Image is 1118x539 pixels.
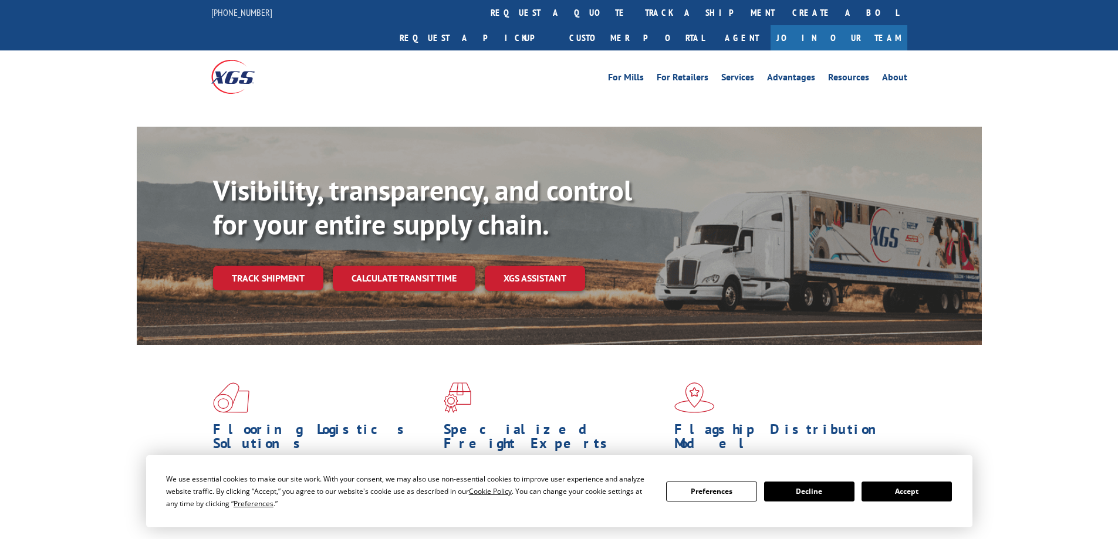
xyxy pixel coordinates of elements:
[234,499,273,509] span: Preferences
[444,382,471,413] img: xgs-icon-focused-on-flooring-red
[444,422,666,456] h1: Specialized Freight Experts
[213,422,435,456] h1: Flooring Logistics Solutions
[213,172,632,242] b: Visibility, transparency, and control for your entire supply chain.
[882,73,907,86] a: About
[666,482,756,501] button: Preferences
[560,25,713,50] a: Customer Portal
[657,73,708,86] a: For Retailers
[674,382,715,413] img: xgs-icon-flagship-distribution-model-red
[485,266,585,291] a: XGS ASSISTANT
[674,422,896,456] h1: Flagship Distribution Model
[767,73,815,86] a: Advantages
[213,266,323,290] a: Track shipment
[211,6,272,18] a: [PHONE_NUMBER]
[166,473,652,510] div: We use essential cookies to make our site work. With your consent, we may also use non-essential ...
[608,73,644,86] a: For Mills
[721,73,754,86] a: Services
[146,455,972,527] div: Cookie Consent Prompt
[713,25,771,50] a: Agent
[764,482,854,501] button: Decline
[771,25,907,50] a: Join Our Team
[391,25,560,50] a: Request a pickup
[862,482,952,501] button: Accept
[469,486,512,496] span: Cookie Policy
[333,266,475,291] a: Calculate transit time
[828,73,869,86] a: Resources
[213,382,249,413] img: xgs-icon-total-supply-chain-intelligence-red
